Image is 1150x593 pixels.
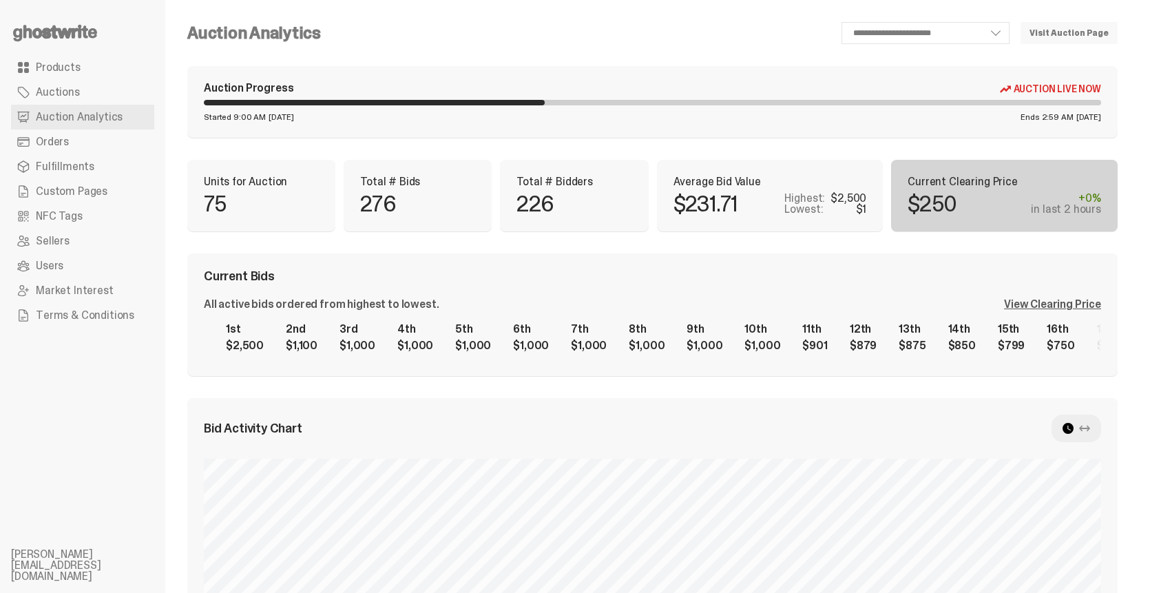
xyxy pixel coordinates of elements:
a: Sellers [11,229,154,253]
a: Visit Auction Page [1021,22,1118,44]
div: $799 [998,340,1025,351]
div: Auction Progress [204,83,293,94]
span: Ends 2:59 AM [1021,113,1074,121]
div: All active bids ordered from highest to lowest. [204,299,439,310]
span: Market Interest [36,285,114,296]
p: Units for Auction [204,176,319,187]
p: 75 [204,193,226,215]
p: Total # Bids [360,176,475,187]
div: $1,000 [571,340,607,351]
p: Current Clearing Price [908,176,1101,187]
a: Products [11,55,154,80]
div: $850 [948,340,976,351]
a: Fulfillments [11,154,154,179]
a: Custom Pages [11,179,154,204]
p: Average Bid Value [673,176,867,187]
span: Auctions [36,87,80,98]
a: Terms & Conditions [11,303,154,328]
p: Lowest: [784,204,823,215]
div: $875 [899,340,926,351]
div: 16th [1047,324,1074,335]
div: $2,500 [830,193,866,204]
div: 12th [850,324,877,335]
div: $1,000 [744,340,780,351]
div: 1st [226,324,264,335]
span: Orders [36,136,69,147]
div: 13th [899,324,926,335]
div: View Clearing Price [1004,299,1101,310]
span: Auction Analytics [36,112,123,123]
div: $750 [1047,340,1074,351]
div: 11th [802,324,827,335]
div: 15th [998,324,1025,335]
div: 10th [744,324,780,335]
span: Sellers [36,236,70,247]
a: Orders [11,129,154,154]
span: Started 9:00 AM [204,113,266,121]
p: 226 [516,193,554,215]
a: Users [11,253,154,278]
div: $1 [856,204,867,215]
div: $2,500 [226,340,264,351]
a: Auctions [11,80,154,105]
span: Auction Live Now [1014,83,1101,94]
span: [DATE] [269,113,293,121]
div: $901 [802,340,827,351]
div: 3rd [339,324,375,335]
span: NFC Tags [36,211,83,222]
div: 7th [571,324,607,335]
div: 9th [687,324,722,335]
div: $1,000 [397,340,433,351]
a: Auction Analytics [11,105,154,129]
div: $879 [850,340,877,351]
div: 5th [455,324,491,335]
a: Market Interest [11,278,154,303]
div: $1,000 [513,340,549,351]
span: Custom Pages [36,186,107,197]
span: Bid Activity Chart [204,422,302,435]
span: Terms & Conditions [36,310,134,321]
p: $231.71 [673,193,738,215]
div: $1,000 [629,340,665,351]
span: Users [36,260,63,271]
div: 6th [513,324,549,335]
div: 2nd [286,324,317,335]
div: +0% [1031,193,1101,204]
h4: Auction Analytics [187,25,321,41]
p: Highest: [784,193,825,204]
div: $1,100 [286,340,317,351]
p: Total # Bidders [516,176,631,187]
div: 17th [1097,324,1125,335]
div: 14th [948,324,976,335]
li: [PERSON_NAME][EMAIL_ADDRESS][DOMAIN_NAME] [11,549,176,582]
div: 8th [629,324,665,335]
p: $250 [908,193,956,215]
div: 4th [397,324,433,335]
div: in last 2 hours [1031,204,1101,215]
p: 276 [360,193,396,215]
span: [DATE] [1076,113,1101,121]
span: Fulfillments [36,161,94,172]
div: $750 [1097,340,1125,351]
span: Current Bids [204,270,275,282]
span: Products [36,62,81,73]
div: $1,000 [455,340,491,351]
div: $1,000 [339,340,375,351]
div: $1,000 [687,340,722,351]
a: NFC Tags [11,204,154,229]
